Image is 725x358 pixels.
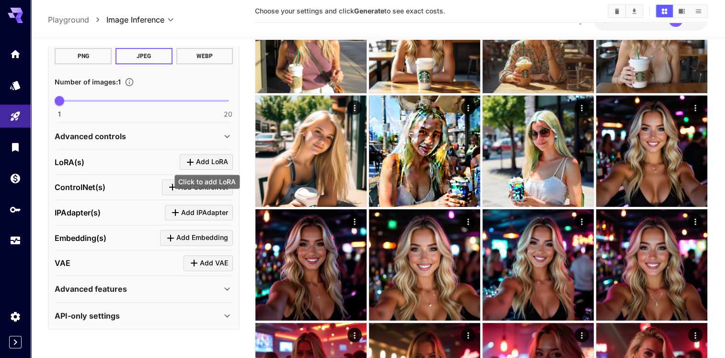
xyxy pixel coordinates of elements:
p: VAE [55,257,70,269]
div: Usage [10,235,21,247]
div: Actions [688,100,702,115]
button: Specify how many images to generate in a single request. Each image generation will be charged se... [121,77,138,87]
img: 9k= [255,95,367,207]
div: Clear ImagesDownload All [608,4,644,18]
div: Show images in grid viewShow images in video viewShow images in list view [655,4,708,18]
div: Actions [575,100,589,115]
button: Click to add LoRA [180,154,233,170]
div: Playground [10,110,21,122]
p: IPAdapter(s) [55,207,101,218]
span: Add LoRA [196,156,228,168]
span: Number of images : 1 [55,78,121,86]
nav: breadcrumb [48,14,106,25]
div: Settings [10,310,21,322]
div: Actions [347,214,362,228]
img: Z [255,209,367,321]
span: Add IPAdapter [181,207,228,219]
div: Actions [347,100,362,115]
button: Download All [626,5,643,17]
span: 1 [58,109,61,119]
a: Playground [48,14,89,25]
button: Click to add IPAdapter [165,205,233,221]
button: Show images in list view [690,5,707,17]
button: JPEG [115,48,173,64]
div: Actions [347,328,362,342]
div: API Keys [10,203,21,215]
div: Actions [575,214,589,228]
img: Z [596,209,707,321]
p: LoRA(s) [55,156,84,168]
p: ControlNet(s) [55,181,105,193]
span: $52.51 [603,16,627,24]
button: Click to add ControlNet [162,179,233,195]
p: Advanced features [55,283,127,295]
button: Click to add VAE [184,255,233,271]
div: Click to add LoRA [174,175,240,189]
div: Wallet [10,172,21,184]
span: credits left [627,16,661,24]
p: Advanced controls [55,131,126,142]
div: Actions [461,100,475,115]
div: Actions [461,328,475,342]
button: Click to add Embedding [160,230,233,246]
div: Actions [575,328,589,342]
button: Clear Images [609,5,625,17]
span: Add VAE [200,257,228,269]
div: Models [10,79,21,91]
div: API-only settings [55,304,233,327]
img: 9k= [483,209,594,321]
div: Advanced controls [55,125,233,148]
div: Actions [461,214,475,228]
div: Advanced features [55,277,233,300]
span: Image Inference [106,14,164,25]
button: PNG [55,48,112,64]
div: Library [10,141,21,153]
span: Choose your settings and click to see exact costs. [255,7,445,15]
img: 2Q== [369,209,480,321]
button: Expand sidebar [9,336,22,348]
div: Actions [688,328,702,342]
button: Show images in grid view [656,5,673,17]
p: API-only settings [55,310,120,322]
div: Actions [688,214,702,228]
span: Add Embedding [176,232,228,244]
img: 9k= [369,95,480,207]
button: WEBP [176,48,233,64]
button: Show images in video view [673,5,690,17]
span: 20 [224,109,232,119]
b: Generate [354,7,384,15]
p: Embedding(s) [55,232,106,244]
img: 2Q== [596,95,707,207]
div: Home [10,48,21,60]
img: 9k= [483,95,594,207]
